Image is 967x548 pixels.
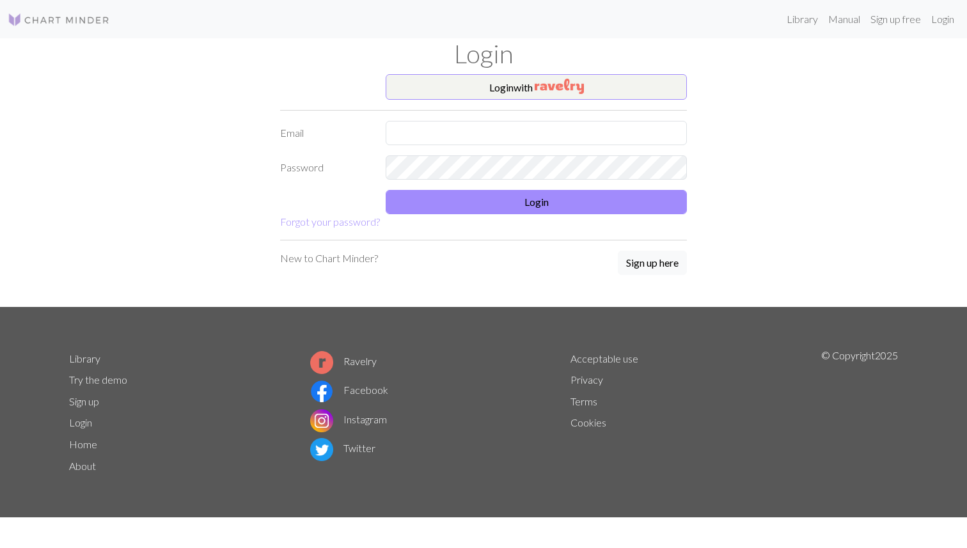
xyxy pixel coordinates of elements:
[570,373,603,386] a: Privacy
[310,384,388,396] a: Facebook
[69,438,97,450] a: Home
[310,351,333,374] img: Ravelry logo
[782,6,823,32] a: Library
[8,12,110,27] img: Logo
[69,373,127,386] a: Try the demo
[618,251,687,276] a: Sign up here
[823,6,865,32] a: Manual
[821,348,898,477] p: © Copyright 2025
[69,416,92,428] a: Login
[310,438,333,461] img: Twitter logo
[570,416,606,428] a: Cookies
[69,460,96,472] a: About
[280,215,380,228] a: Forgot your password?
[865,6,926,32] a: Sign up free
[310,442,375,454] a: Twitter
[386,190,687,214] button: Login
[618,251,687,275] button: Sign up here
[272,155,378,180] label: Password
[61,38,906,69] h1: Login
[280,251,378,266] p: New to Chart Minder?
[570,352,638,364] a: Acceptable use
[570,395,597,407] a: Terms
[69,352,100,364] a: Library
[535,79,584,94] img: Ravelry
[310,409,333,432] img: Instagram logo
[310,413,387,425] a: Instagram
[386,74,687,100] button: Loginwith
[272,121,378,145] label: Email
[310,380,333,403] img: Facebook logo
[69,395,99,407] a: Sign up
[310,355,377,367] a: Ravelry
[926,6,959,32] a: Login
